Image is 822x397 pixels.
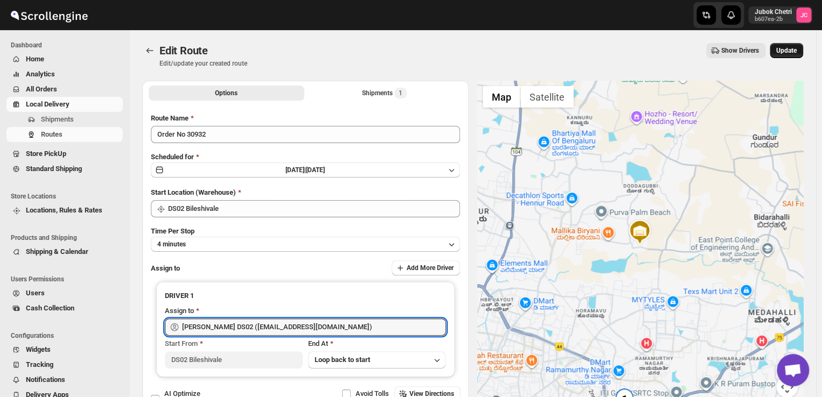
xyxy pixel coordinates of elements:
[11,192,124,201] span: Store Locations
[770,43,803,58] button: Update
[26,55,44,63] span: Home
[483,86,520,108] button: Show street map
[520,86,574,108] button: Show satellite imagery
[26,304,74,312] span: Cash Collection
[26,360,53,368] span: Tracking
[151,227,194,235] span: Time Per Stop
[26,85,57,93] span: All Orders
[308,338,446,349] div: End At
[6,82,123,97] button: All Orders
[306,166,325,174] span: [DATE]
[41,115,74,123] span: Shipments
[157,240,186,249] span: 4 minutes
[6,357,123,372] button: Tracking
[11,275,124,283] span: Users Permissions
[407,264,454,272] span: Add More Driver
[151,237,460,252] button: 4 minutes
[285,166,306,174] span: [DATE] |
[26,375,65,384] span: Notifications
[362,88,407,98] div: Shipments
[26,345,51,353] span: Widgets
[11,233,124,242] span: Products and Shipping
[755,16,792,23] p: b607ea-2b
[6,372,123,387] button: Notifications
[796,8,811,23] span: Jubok Chetri
[168,200,460,217] input: Search location
[9,2,89,29] img: ScrollEngine
[11,41,124,49] span: Dashboard
[151,188,236,196] span: Start Location (Warehouse)
[721,46,759,55] span: Show Drivers
[6,203,123,218] button: Locations, Rules & Rates
[26,150,66,158] span: Store PickUp
[6,342,123,357] button: Widgets
[800,12,807,19] text: JC
[151,126,460,143] input: Eg: Bengaluru Route
[26,165,82,173] span: Standard Shipping
[6,67,123,82] button: Analytics
[399,89,402,97] span: 1
[6,127,123,142] button: Routes
[151,162,460,178] button: [DATE]|[DATE]
[142,43,157,58] button: Routes
[151,264,180,272] span: Assign to
[182,318,446,336] input: Search assignee
[149,86,304,101] button: All Route Options
[748,6,812,24] button: User menu
[11,331,124,340] span: Configurations
[151,153,194,161] span: Scheduled for
[315,356,370,364] span: Loop back to start
[706,43,765,58] button: Show Drivers
[755,8,792,16] p: Jubok Chetri
[165,339,198,348] span: Start From
[776,46,797,55] span: Update
[6,244,123,259] button: Shipping & Calendar
[777,354,809,386] div: Open chat
[165,290,446,301] h3: DRIVER 1
[159,59,247,68] p: Edit/update your created route
[26,70,55,78] span: Analytics
[215,89,238,97] span: Options
[306,86,462,101] button: Selected Shipments
[308,351,446,368] button: Loop back to start
[6,52,123,67] button: Home
[26,289,45,297] span: Users
[26,100,69,108] span: Local Delivery
[151,114,189,122] span: Route Name
[41,130,62,138] span: Routes
[26,206,102,214] span: Locations, Rules & Rates
[6,301,123,316] button: Cash Collection
[26,247,88,256] span: Shipping & Calendar
[392,260,460,275] button: Add More Driver
[165,306,194,316] div: Assign to
[6,112,123,127] button: Shipments
[159,44,208,57] span: Edit Route
[6,286,123,301] button: Users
